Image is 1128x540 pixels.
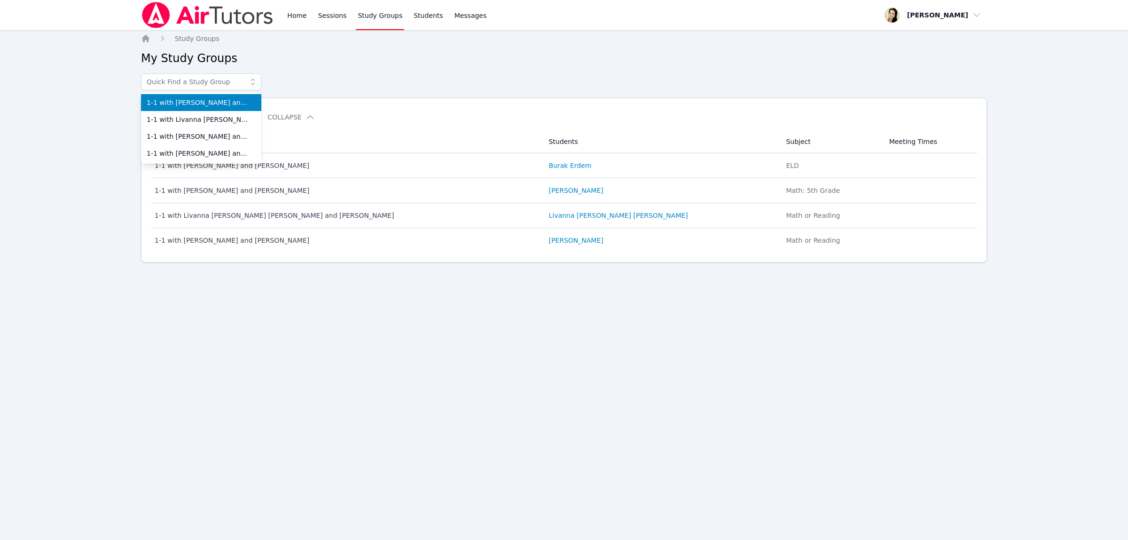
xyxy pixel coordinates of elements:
div: 1-1 with [PERSON_NAME] and [PERSON_NAME] [155,186,537,195]
img: Air Tutors [141,2,274,28]
div: Math or Reading [786,211,877,220]
h2: My Study Groups [141,51,987,66]
button: Collapse [267,112,314,122]
div: 1-1 with [PERSON_NAME] and [PERSON_NAME] [155,161,537,170]
tr: 1-1 with Livanna [PERSON_NAME] [PERSON_NAME] and [PERSON_NAME]Livanna [PERSON_NAME] [PERSON_NAME]... [151,203,977,228]
span: 1-1 with Livanna [PERSON_NAME] [PERSON_NAME] and [PERSON_NAME] [147,115,256,124]
span: Study Groups [175,35,219,42]
th: Meeting Times [884,130,977,153]
div: Math: 5th Grade [786,186,877,195]
tr: 1-1 with [PERSON_NAME] and [PERSON_NAME]Burak ErdemELD [151,153,977,178]
div: 1-1 with Livanna [PERSON_NAME] [PERSON_NAME] and [PERSON_NAME] [155,211,537,220]
th: Students [543,130,780,153]
tr: 1-1 with [PERSON_NAME] and [PERSON_NAME][PERSON_NAME]Math: 5th Grade [151,178,977,203]
nav: Breadcrumb [141,34,987,43]
div: ELD [786,161,877,170]
th: Subject [780,130,883,153]
div: Math or Reading [786,236,877,245]
tr: 1-1 with [PERSON_NAME] and [PERSON_NAME][PERSON_NAME]Math or Reading [151,228,977,253]
span: 1-1 with [PERSON_NAME] and [PERSON_NAME] [147,98,256,107]
a: Study Groups [175,34,219,43]
a: [PERSON_NAME] [548,186,603,195]
a: Livanna [PERSON_NAME] [PERSON_NAME] [548,211,688,220]
input: Quick Find a Study Group [141,73,261,90]
div: 1-1 with [PERSON_NAME] and [PERSON_NAME] [155,236,537,245]
a: Burak Erdem [548,161,591,170]
span: 1-1 with [PERSON_NAME] and [PERSON_NAME] [147,149,256,158]
a: [PERSON_NAME] [548,236,603,245]
span: Messages [454,11,487,20]
th: Name [151,130,543,153]
span: 1-1 with [PERSON_NAME] and [PERSON_NAME] [147,132,256,141]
